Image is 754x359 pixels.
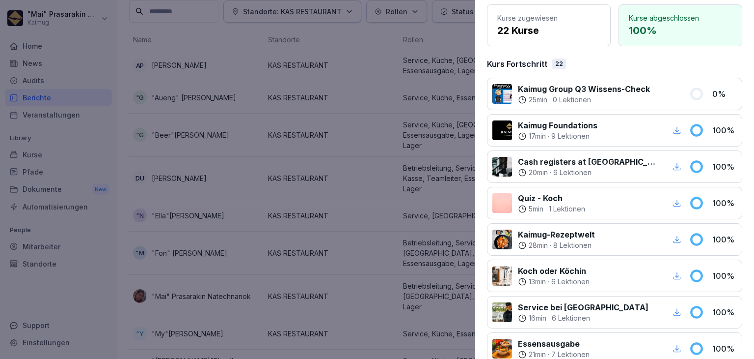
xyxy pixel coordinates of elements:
p: Essensausgabe [518,338,590,350]
div: 22 [552,59,566,69]
p: Kurs Fortschritt [487,58,547,70]
p: Kurse zugewiesen [497,13,600,23]
p: 100 % [712,234,737,245]
p: 6 Lektionen [551,277,590,287]
p: Kaimug Foundations [518,120,597,131]
p: 9 Lektionen [551,131,590,141]
p: 22 Kurse [497,23,600,38]
p: 13 min [529,277,546,287]
p: Kaimug Group Q3 Wissens-Check [518,83,650,95]
p: 6 Lektionen [552,313,590,323]
div: · [518,240,595,250]
p: 100 % [712,197,737,209]
div: · [518,204,585,214]
p: 100 % [712,161,737,173]
p: 16 min [529,313,546,323]
p: Cash registers at [GEOGRAPHIC_DATA] [518,156,659,168]
p: 100 % [712,270,737,282]
div: · [518,277,590,287]
p: Koch oder Köchin [518,265,590,277]
p: 28 min [529,240,548,250]
p: 100 % [629,23,732,38]
p: 100 % [712,124,737,136]
p: Kaimug-Rezeptwelt [518,229,595,240]
p: 5 min [529,204,543,214]
p: 17 min [529,131,546,141]
p: 100 % [712,343,737,355]
p: 0 Lektionen [553,95,591,105]
p: Service bei [GEOGRAPHIC_DATA] [518,301,648,313]
p: Kurse abgeschlossen [629,13,732,23]
p: 6 Lektionen [553,168,592,178]
div: · [518,313,648,323]
p: 100 % [712,306,737,318]
p: 1 Lektionen [549,204,585,214]
p: 20 min [529,168,548,178]
p: 8 Lektionen [553,240,592,250]
div: · [518,95,650,105]
p: Quiz - Koch [518,192,585,204]
p: 25 min [529,95,547,105]
div: · [518,168,659,178]
div: · [518,131,597,141]
p: 0 % [712,88,737,100]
